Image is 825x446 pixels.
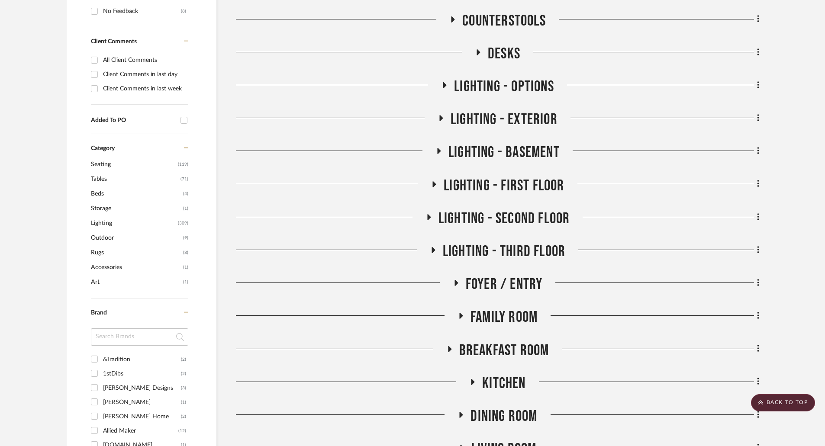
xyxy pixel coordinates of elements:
div: (3) [181,381,186,395]
span: KITCHEN [482,374,525,393]
span: Tables [91,172,178,186]
input: Search Brands [91,328,188,346]
span: COUNTERSTOOLS [462,12,546,30]
span: LIGHTING - BASEMENT [448,143,560,162]
span: FAMILY ROOM [471,308,538,327]
div: (2) [181,410,186,424]
div: Client Comments in last day [103,67,186,81]
div: 1stDibs [103,367,181,381]
span: LIGHTING - EXTERIOR [451,110,558,129]
span: DINING ROOM [471,407,537,426]
div: [PERSON_NAME] Designs [103,381,181,395]
span: Category [91,145,115,152]
span: (119) [178,157,188,171]
span: (9) [183,231,188,245]
div: (1) [181,395,186,409]
span: Lighting [91,216,176,231]
span: LIGHTING - SECOND FLOOR [438,209,570,228]
div: Client Comments in last week [103,82,186,96]
span: Rugs [91,245,181,260]
span: LIGHTING - OPTIONS [454,77,554,96]
span: Client Comments [91,39,137,45]
span: Outdoor [91,231,181,245]
scroll-to-top-button: BACK TO TOP [751,394,815,411]
span: (4) [183,187,188,201]
span: FOYER / ENTRY [466,275,543,294]
span: (71) [180,172,188,186]
span: Storage [91,201,181,216]
span: Seating [91,157,176,172]
div: &Tradition [103,353,181,366]
div: (12) [178,424,186,438]
span: Brand [91,310,107,316]
span: (1) [183,260,188,274]
div: Added To PO [91,117,176,124]
span: Accessories [91,260,181,275]
span: BREAKFAST ROOM [459,341,549,360]
span: Beds [91,186,181,201]
div: [PERSON_NAME] [103,395,181,409]
div: (2) [181,367,186,381]
span: (1) [183,275,188,289]
span: LIGHTING - THIRD FLOOR [443,242,565,261]
div: (8) [181,4,186,18]
span: Art [91,275,181,289]
div: No Feedback [103,4,181,18]
span: (8) [183,246,188,260]
span: LIGHTING - FIRST FLOOR [444,176,564,195]
span: (1) [183,202,188,215]
span: (309) [178,216,188,230]
div: (2) [181,353,186,366]
div: [PERSON_NAME] Home [103,410,181,424]
div: All Client Comments [103,53,186,67]
span: DESKS [488,45,520,63]
div: Allied Maker [103,424,178,438]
